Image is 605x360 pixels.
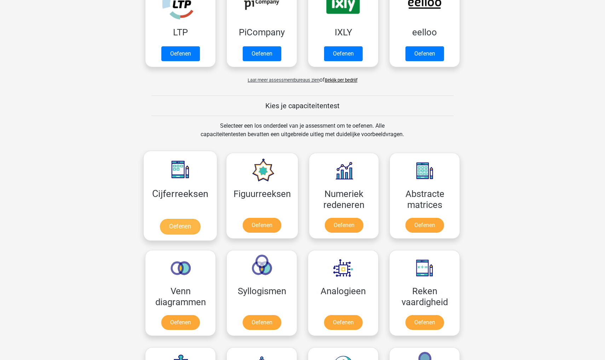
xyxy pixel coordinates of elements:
a: Oefenen [243,218,281,233]
a: Oefenen [405,46,444,61]
span: Laat meer assessmentbureaus zien [248,77,319,83]
a: Oefenen [405,315,444,330]
a: Oefenen [324,46,363,61]
h5: Kies je capaciteitentest [151,101,454,110]
div: Selecteer een los onderdeel van je assessment om te oefenen. Alle capaciteitentesten bevatten een... [194,122,411,147]
a: Oefenen [405,218,444,233]
a: Oefenen [161,315,200,330]
a: Oefenen [324,315,363,330]
a: Oefenen [243,315,281,330]
a: Oefenen [243,46,281,61]
a: Oefenen [160,219,200,234]
a: Oefenen [325,218,363,233]
a: Oefenen [161,46,200,61]
a: Bekijk per bedrijf [325,77,357,83]
div: of [140,70,465,84]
